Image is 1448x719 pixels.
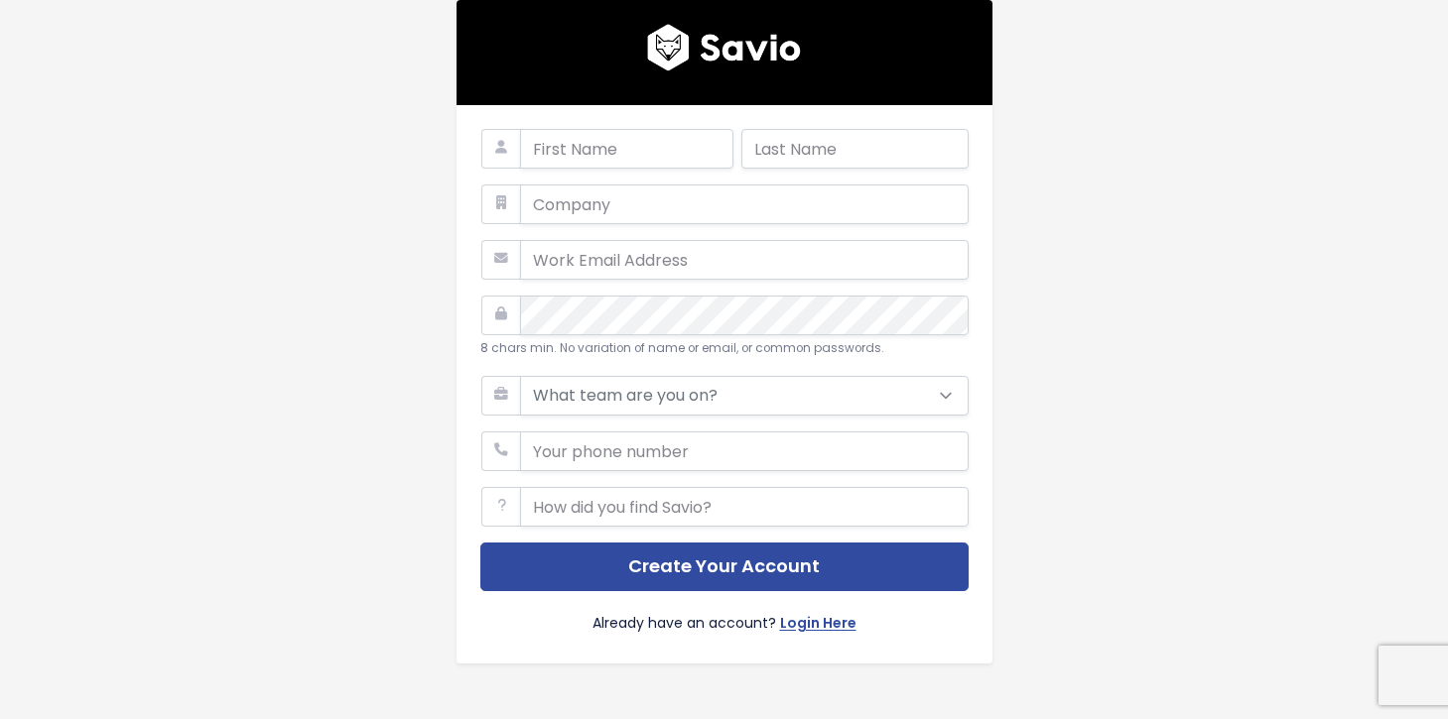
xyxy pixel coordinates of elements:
[480,340,884,356] small: 8 chars min. No variation of name or email, or common passwords.
[480,542,969,591] button: Create Your Account
[480,591,969,640] div: Already have an account?
[780,611,856,640] a: Login Here
[741,129,969,169] input: Last Name
[520,129,733,169] input: First Name
[520,240,969,280] input: Work Email Address
[520,487,969,527] input: How did you find Savio?
[520,431,969,471] input: Your phone number
[647,24,801,71] img: logo600x187.a314fd40982d.png
[520,184,969,224] input: Company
